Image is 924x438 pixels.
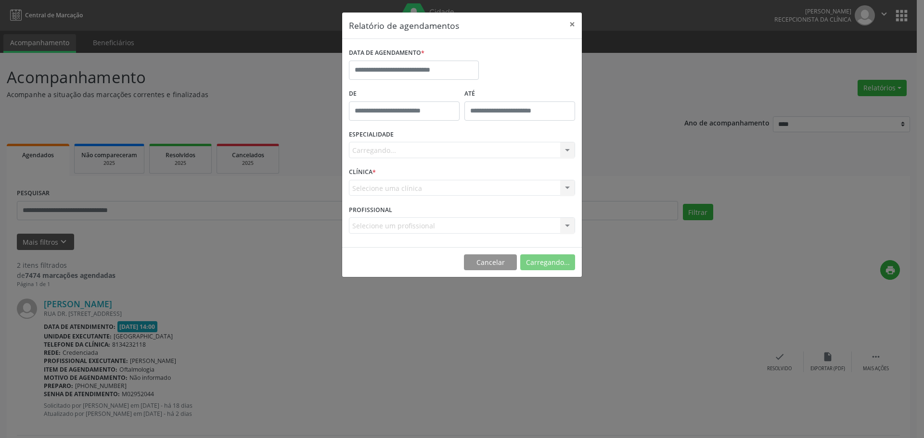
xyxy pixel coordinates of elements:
[520,254,575,271] button: Carregando...
[349,19,459,32] h5: Relatório de agendamentos
[349,165,376,180] label: CLÍNICA
[563,13,582,36] button: Close
[349,202,392,217] label: PROFISSIONAL
[464,87,575,101] label: ATÉ
[349,87,460,101] label: De
[464,254,517,271] button: Cancelar
[349,46,424,61] label: DATA DE AGENDAMENTO
[349,127,394,142] label: ESPECIALIDADE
